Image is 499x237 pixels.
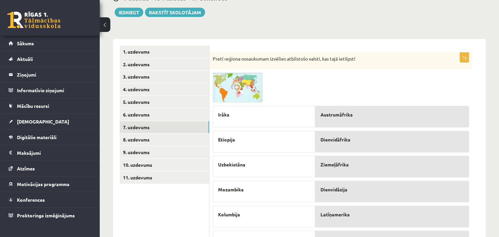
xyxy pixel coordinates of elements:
legend: Informatīvie ziņojumi [17,83,91,98]
a: Mācību resursi [9,98,91,114]
span: Irāka [218,111,229,118]
legend: Ziņojumi [17,67,91,82]
span: Latīņamerika [320,211,350,218]
span: Aktuāli [17,56,33,62]
span: Dienvidāzija [320,186,347,193]
span: Austrumāfrika [320,111,353,118]
a: 11. uzdevums [120,171,209,184]
span: Sākums [17,40,34,46]
a: 2. uzdevums [120,58,209,71]
span: [DEMOGRAPHIC_DATA] [17,118,69,124]
a: 5. uzdevums [120,96,209,108]
a: Atzīmes [9,161,91,176]
a: Sākums [9,36,91,51]
span: Mācību resursi [17,103,49,109]
span: Ziemeļāfrika [320,161,349,168]
a: Motivācijas programma [9,176,91,192]
a: Rakstīt skolotājam [145,8,205,17]
a: 1. uzdevums [120,46,209,58]
a: Rīgas 1. Tālmācības vidusskola [7,12,61,28]
a: 8. uzdevums [120,133,209,146]
span: Motivācijas programma [17,181,69,187]
a: Maksājumi [9,145,91,160]
a: Konferences [9,192,91,207]
a: 10. uzdevums [120,159,209,171]
span: Uzbekistāna [218,161,245,168]
span: Atzīmes [17,165,35,171]
span: Digitālie materiāli [17,134,57,140]
p: Pretī reģiona nosaukumam izvēlies atbilstošo valsti, kas tajā ietilpst! [213,56,436,62]
a: Ziņojumi [9,67,91,82]
a: Informatīvie ziņojumi [9,83,91,98]
a: 7. uzdevums [120,121,209,133]
button: Iesniegt [115,8,143,17]
a: Aktuāli [9,51,91,67]
a: 3. uzdevums [120,71,209,83]
a: 6. uzdevums [120,109,209,121]
span: Konferences [17,197,45,203]
p: 7p [460,52,469,63]
a: 9. uzdevums [120,146,209,158]
span: Etiopija [218,136,235,143]
span: Mozambika [218,186,244,193]
span: Dienvidāfrika [320,136,350,143]
img: 55858.png [213,73,263,103]
a: Proktoringa izmēģinājums [9,208,91,223]
a: [DEMOGRAPHIC_DATA] [9,114,91,129]
a: Digitālie materiāli [9,129,91,145]
span: Proktoringa izmēģinājums [17,212,75,218]
span: Kolumbija [218,211,240,218]
a: 4. uzdevums [120,83,209,96]
legend: Maksājumi [17,145,91,160]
